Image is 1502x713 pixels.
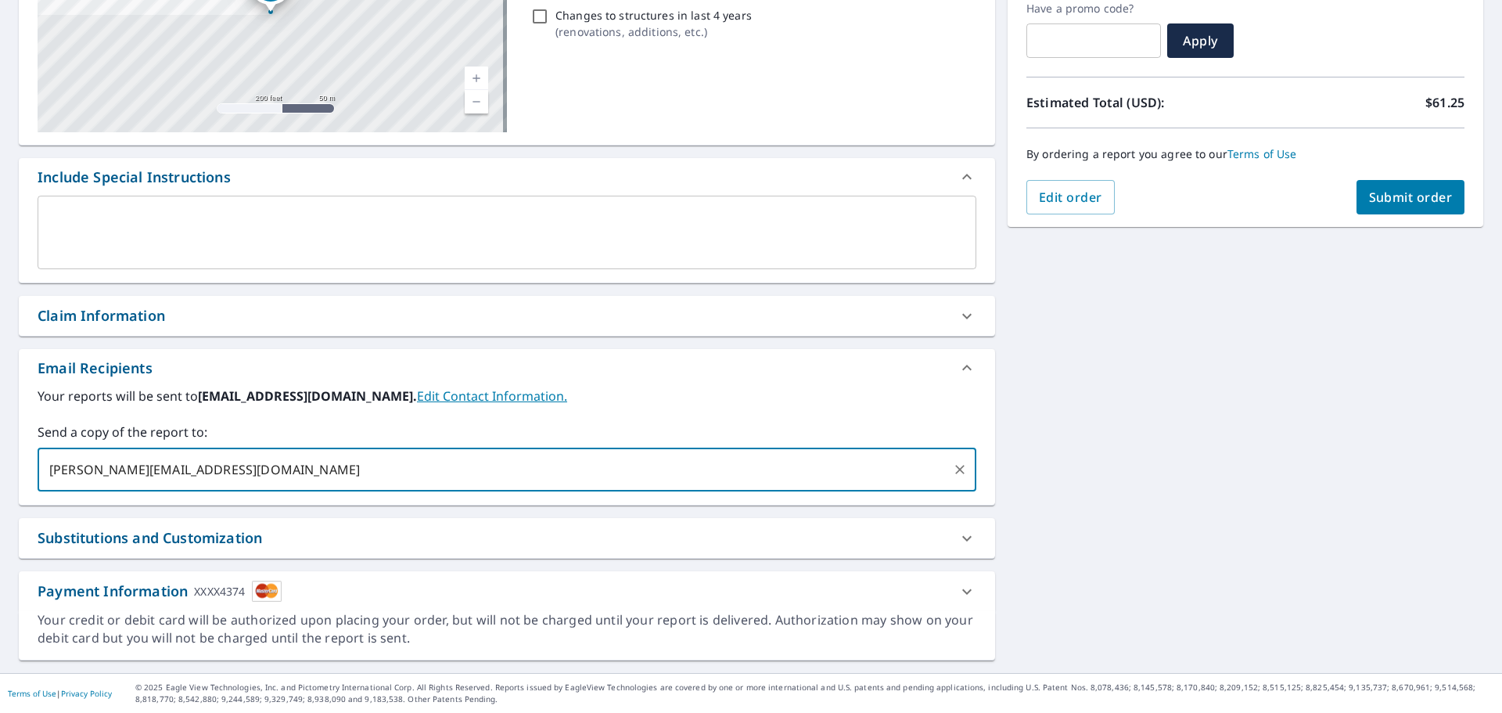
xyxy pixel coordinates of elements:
button: Apply [1167,23,1234,58]
p: © 2025 Eagle View Technologies, Inc. and Pictometry International Corp. All Rights Reserved. Repo... [135,682,1494,705]
b: [EMAIL_ADDRESS][DOMAIN_NAME]. [198,387,417,405]
div: Claim Information [38,305,165,326]
img: cardImage [252,581,282,602]
p: | [8,689,112,698]
p: By ordering a report you agree to our [1026,147,1464,161]
a: Terms of Use [1227,146,1297,161]
label: Send a copy of the report to: [38,423,976,441]
div: Payment Information [38,581,282,602]
span: Submit order [1369,189,1453,206]
div: Substitutions and Customization [19,518,995,558]
button: Submit order [1356,180,1465,214]
div: Email Recipients [38,358,153,379]
a: Privacy Policy [61,688,112,699]
label: Have a promo code? [1026,2,1161,16]
a: Terms of Use [8,688,56,699]
p: ( renovations, additions, etc. ) [555,23,752,40]
div: Include Special Instructions [19,158,995,196]
div: Your credit or debit card will be authorized upon placing your order, but will not be charged unt... [38,611,976,647]
button: Clear [949,459,971,481]
label: Your reports will be sent to [38,387,976,405]
button: Edit order [1026,180,1115,214]
a: Current Level 17, Zoom In [465,67,488,90]
span: Apply [1180,32,1221,49]
div: Email Recipients [19,349,995,387]
div: Include Special Instructions [38,167,231,188]
div: Payment InformationXXXX4374cardImage [19,571,995,611]
p: $61.25 [1425,93,1464,112]
div: Claim Information [19,296,995,336]
div: XXXX4374 [194,581,245,602]
p: Estimated Total (USD): [1026,93,1245,112]
span: Edit order [1039,189,1102,206]
a: Current Level 17, Zoom Out [465,90,488,113]
a: EditContactInfo [417,387,567,405]
p: Changes to structures in last 4 years [555,7,752,23]
div: Substitutions and Customization [38,528,262,549]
